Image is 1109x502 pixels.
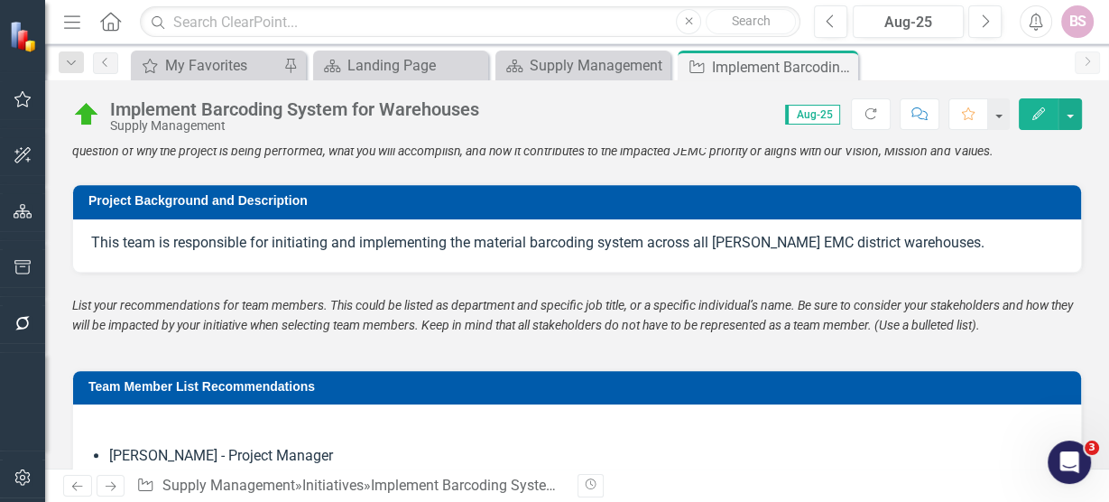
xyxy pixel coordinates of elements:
button: BS [1061,5,1094,38]
iframe: Intercom live chat [1048,441,1091,484]
div: Implement Barcoding System for Warehouses [371,477,662,494]
a: Initiatives [302,477,364,494]
div: » » [136,476,563,497]
a: Landing Page [318,54,484,77]
a: Supply Management [162,477,295,494]
span: 3 [1085,441,1099,455]
p: This team is responsible for initiating and implementing the material barcoding system across all... [91,233,1063,254]
li: [PERSON_NAME] - Project Manager [109,446,1063,467]
h3: Project Background and Description [88,194,1072,208]
span: Aug-25 [785,105,840,125]
div: Implement Barcoding System for Warehouses [712,56,854,79]
button: Aug-25 [853,5,964,38]
a: Supply Management [500,54,666,77]
a: My Favorites [135,54,279,77]
li: [PERSON_NAME] - Project Manager [109,467,1063,488]
button: Search [706,9,796,34]
div: Supply Management [530,54,666,77]
img: At Target [72,100,101,129]
span: Search [732,14,771,28]
div: Implement Barcoding System for Warehouses [110,99,479,119]
img: ClearPoint Strategy [9,20,41,51]
div: Aug-25 [859,12,957,33]
span: List your recommendations for team members. This could be listed as department and specific job t... [72,298,1073,333]
input: Search ClearPoint... [140,6,800,38]
div: My Favorites [165,54,279,77]
h3: Team Member List Recommendations [88,380,1072,394]
div: Supply Management [110,119,479,133]
div: Landing Page [347,54,484,77]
